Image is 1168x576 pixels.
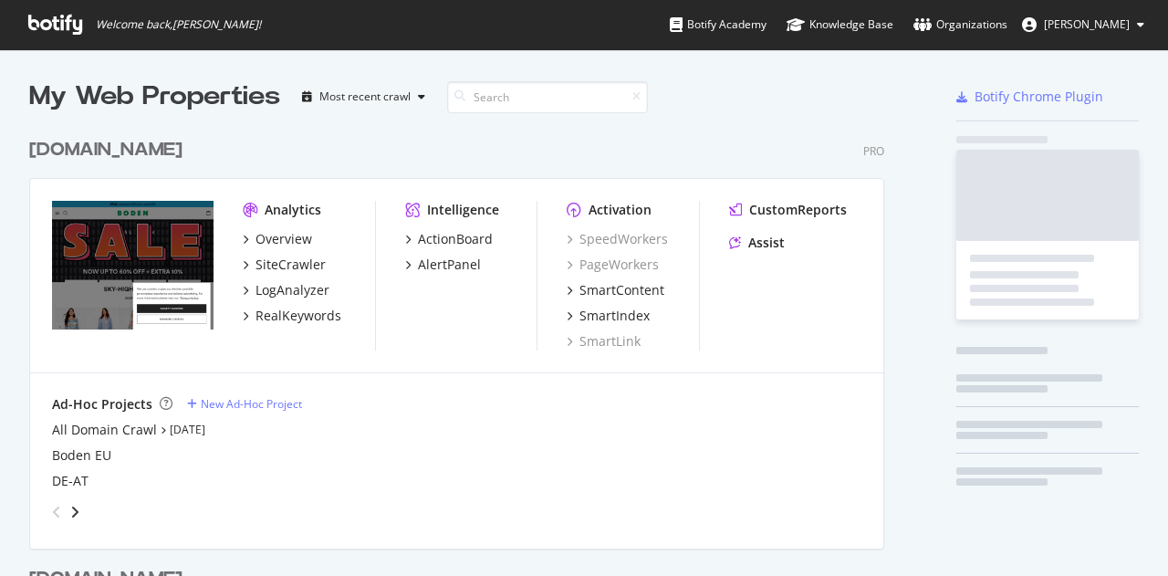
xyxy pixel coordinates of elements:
a: Assist [729,234,785,252]
div: Organizations [913,16,1007,34]
a: Overview [243,230,312,248]
div: Ad-Hoc Projects [52,395,152,414]
div: Botify Academy [670,16,766,34]
div: Assist [748,234,785,252]
button: Most recent crawl [295,82,433,111]
img: www.boden.com [52,201,214,330]
a: SpeedWorkers [567,230,668,248]
div: Activation [589,201,652,219]
a: [DATE] [170,422,205,437]
div: SmartContent [579,281,664,299]
div: Analytics [265,201,321,219]
div: angle-right [68,503,81,521]
a: LogAnalyzer [243,281,329,299]
a: Botify Chrome Plugin [956,88,1103,106]
a: SmartContent [567,281,664,299]
a: AlertPanel [405,256,481,274]
a: CustomReports [729,201,847,219]
button: [PERSON_NAME] [1007,10,1159,39]
a: SiteCrawler [243,256,326,274]
a: SmartIndex [567,307,650,325]
a: DE-AT [52,472,89,490]
div: Overview [255,230,312,248]
span: Sofia Yahyaoui [1044,16,1130,32]
span: Welcome back, [PERSON_NAME] ! [96,17,261,32]
div: CustomReports [749,201,847,219]
div: SiteCrawler [255,256,326,274]
div: SmartIndex [579,307,650,325]
a: PageWorkers [567,256,659,274]
div: New Ad-Hoc Project [201,396,302,412]
div: Pro [863,143,884,159]
div: Intelligence [427,201,499,219]
div: Botify Chrome Plugin [975,88,1103,106]
div: angle-left [45,497,68,527]
div: AlertPanel [418,256,481,274]
a: ActionBoard [405,230,493,248]
a: [DOMAIN_NAME] [29,137,190,163]
a: SmartLink [567,332,641,351]
div: ActionBoard [418,230,493,248]
div: Most recent crawl [319,91,411,102]
input: Search [447,81,648,113]
div: LogAnalyzer [255,281,329,299]
div: RealKeywords [255,307,341,325]
a: Boden EU [52,446,111,465]
a: RealKeywords [243,307,341,325]
a: New Ad-Hoc Project [187,396,302,412]
div: [DOMAIN_NAME] [29,137,182,163]
div: My Web Properties [29,79,280,115]
a: All Domain Crawl [52,421,157,439]
div: Knowledge Base [787,16,893,34]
